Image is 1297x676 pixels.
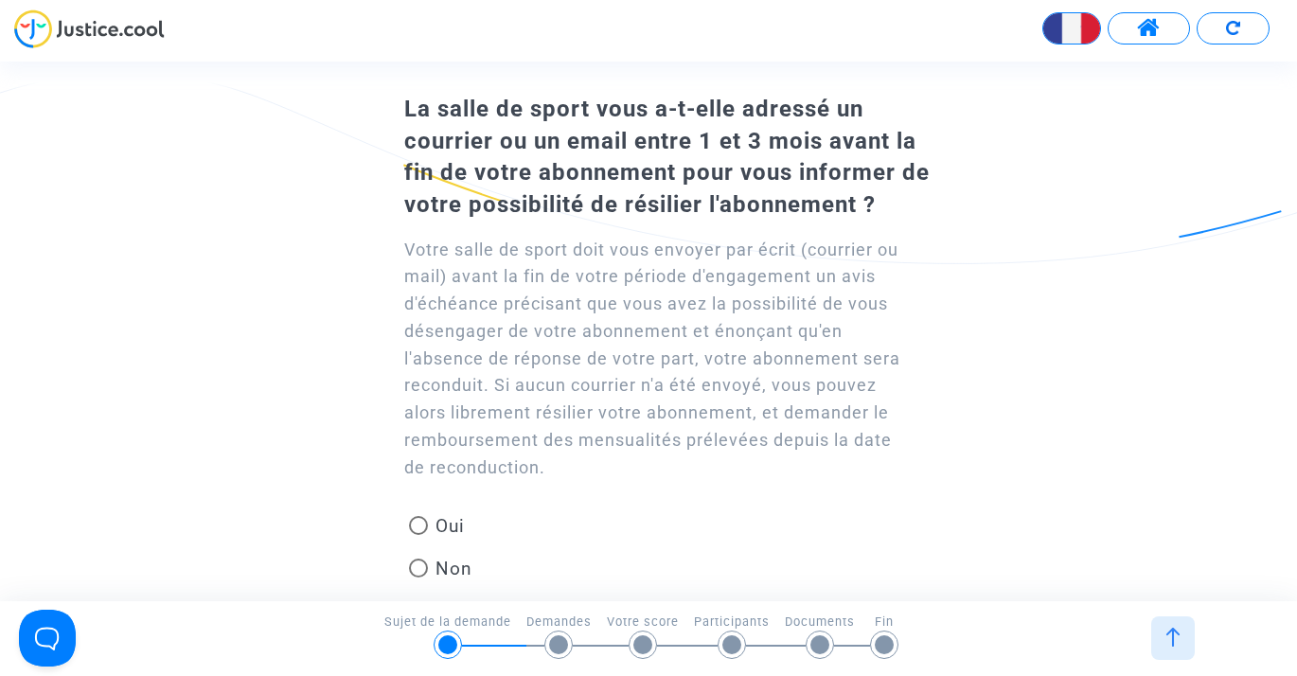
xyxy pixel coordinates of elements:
button: Accéder à mon espace utilisateur [1108,12,1190,44]
button: Changer la langue [1042,12,1101,44]
span: La salle de sport vous a-t-elle adressé un courrier ou un email entre 1 et 3 mois avant la fin de... [404,96,930,218]
iframe: Help Scout Beacon - Open [19,610,76,667]
img: jc-logo.svg [14,9,165,48]
img: Recommencer le formulaire [1226,21,1240,35]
